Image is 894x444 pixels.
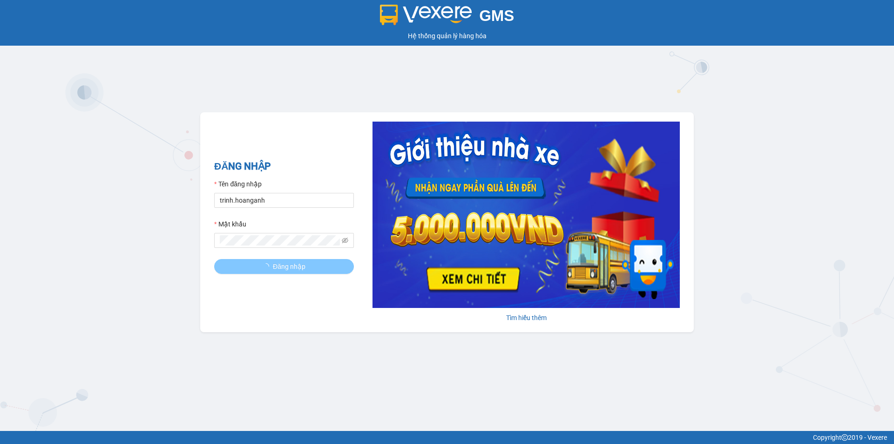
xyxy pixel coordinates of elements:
[214,259,354,274] button: Đăng nhập
[214,193,354,208] input: Tên đăng nhập
[214,179,262,189] label: Tên đăng nhập
[263,263,273,270] span: loading
[273,261,305,272] span: Đăng nhập
[342,237,348,244] span: eye-invisible
[214,159,354,174] h2: ĐĂNG NHẬP
[380,14,515,21] a: GMS
[380,5,472,25] img: logo 2
[2,31,892,41] div: Hệ thống quản lý hàng hóa
[372,122,680,308] img: banner-0
[214,219,246,229] label: Mật khẩu
[7,432,887,443] div: Copyright 2019 - Vexere
[372,313,680,323] div: Tìm hiểu thêm
[220,235,340,246] input: Mật khẩu
[479,7,514,24] span: GMS
[841,434,848,441] span: copyright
